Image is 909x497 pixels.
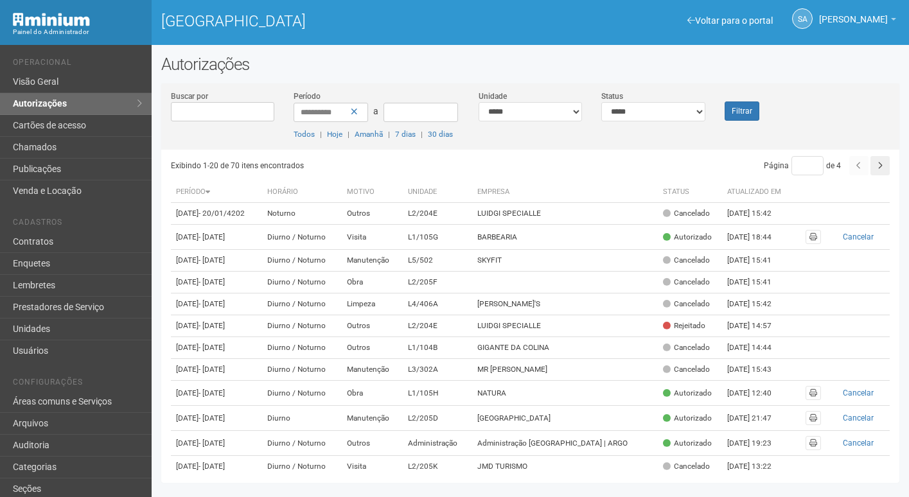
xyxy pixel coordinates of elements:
[342,203,403,225] td: Outros
[262,381,342,406] td: Diurno / Noturno
[472,406,658,431] td: [GEOGRAPHIC_DATA]
[171,359,262,381] td: [DATE]
[199,439,225,448] span: - [DATE]
[479,91,507,102] label: Unidade
[472,250,658,272] td: SKYFIT
[320,130,322,139] span: |
[342,431,403,456] td: Outros
[171,431,262,456] td: [DATE]
[171,293,262,315] td: [DATE]
[663,461,710,472] div: Cancelado
[421,130,423,139] span: |
[199,232,225,241] span: - [DATE]
[403,359,472,381] td: L3/302A
[342,337,403,359] td: Outros
[663,232,712,243] div: Autorizado
[472,359,658,381] td: MR [PERSON_NAME]
[663,413,712,424] div: Autorizado
[342,406,403,431] td: Manutenção
[403,456,472,478] td: L2/205K
[171,456,262,478] td: [DATE]
[13,58,142,71] li: Operacional
[403,381,472,406] td: L1/105H
[13,13,90,26] img: Minium
[262,315,342,337] td: Diurno / Noturno
[355,130,383,139] a: Amanhã
[294,91,321,102] label: Período
[472,182,658,203] th: Empresa
[722,250,793,272] td: [DATE] 15:41
[831,230,885,244] button: Cancelar
[472,337,658,359] td: GIGANTE DA COLINA
[262,203,342,225] td: Noturno
[342,315,403,337] td: Outros
[663,299,710,310] div: Cancelado
[294,130,315,139] a: Todos
[722,272,793,293] td: [DATE] 15:41
[199,462,225,471] span: - [DATE]
[199,388,225,397] span: - [DATE]
[831,411,885,425] button: Cancelar
[663,388,712,399] div: Autorizado
[342,359,403,381] td: Manutenção
[342,182,403,203] th: Motivo
[395,130,416,139] a: 7 dias
[819,16,896,26] a: [PERSON_NAME]
[199,277,225,286] span: - [DATE]
[403,182,472,203] th: Unidade
[342,293,403,315] td: Limpeza
[819,2,888,24] span: Silvio Anjos
[171,203,262,225] td: [DATE]
[199,343,225,352] span: - [DATE]
[342,272,403,293] td: Obra
[342,250,403,272] td: Manutenção
[262,272,342,293] td: Diurno / Noturno
[403,272,472,293] td: L2/205F
[199,299,225,308] span: - [DATE]
[13,218,142,231] li: Cadastros
[262,337,342,359] td: Diurno / Noturno
[831,386,885,400] button: Cancelar
[403,293,472,315] td: L4/406A
[262,359,342,381] td: Diurno / Noturno
[764,161,841,170] span: Página de 4
[403,406,472,431] td: L2/205D
[472,225,658,250] td: BARBEARIA
[472,315,658,337] td: LUIDGI SPECIALLE
[262,431,342,456] td: Diurno / Noturno
[388,130,390,139] span: |
[13,26,142,38] div: Painel do Administrador
[663,342,710,353] div: Cancelado
[663,208,710,219] div: Cancelado
[687,15,773,26] a: Voltar para o portal
[792,8,813,29] a: SA
[663,255,710,266] div: Cancelado
[342,225,403,250] td: Visita
[199,414,225,423] span: - [DATE]
[199,321,225,330] span: - [DATE]
[171,406,262,431] td: [DATE]
[171,250,262,272] td: [DATE]
[171,381,262,406] td: [DATE]
[171,156,531,175] div: Exibindo 1-20 de 70 itens encontrados
[262,250,342,272] td: Diurno / Noturno
[722,406,793,431] td: [DATE] 21:47
[13,378,142,391] li: Configurações
[171,315,262,337] td: [DATE]
[722,337,793,359] td: [DATE] 14:44
[722,182,793,203] th: Atualizado em
[722,203,793,225] td: [DATE] 15:42
[262,456,342,478] td: Diurno / Noturno
[722,225,793,250] td: [DATE] 18:44
[663,320,705,331] div: Rejeitado
[171,225,262,250] td: [DATE]
[472,381,658,406] td: NATURA
[725,101,759,121] button: Filtrar
[722,431,793,456] td: [DATE] 19:23
[428,130,453,139] a: 30 dias
[199,256,225,265] span: - [DATE]
[161,13,521,30] h1: [GEOGRAPHIC_DATA]
[403,250,472,272] td: L5/502
[601,91,623,102] label: Status
[403,431,472,456] td: Administração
